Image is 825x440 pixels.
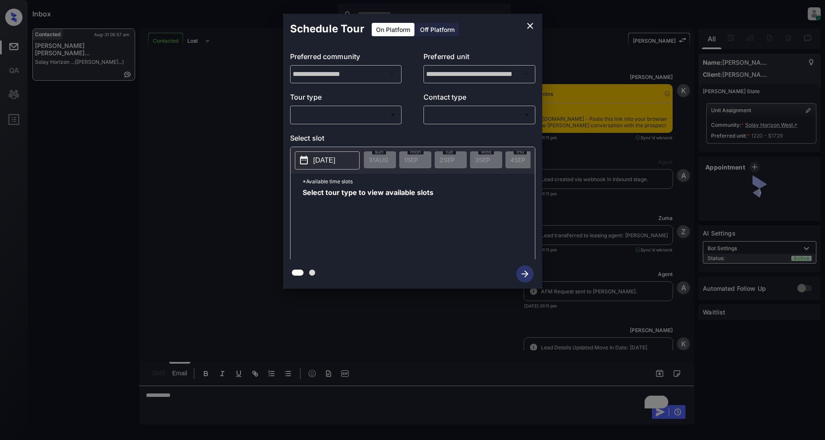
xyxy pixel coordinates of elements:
button: close [522,17,539,35]
h2: Schedule Tour [283,14,371,44]
p: Tour type [290,91,402,105]
p: *Available time slots [303,173,535,189]
p: Preferred unit [424,51,535,65]
p: Preferred community [290,51,402,65]
p: [DATE] [313,155,335,165]
p: Select slot [290,132,535,146]
div: On Platform [372,23,414,36]
p: Contact type [424,91,535,105]
button: [DATE] [295,151,360,169]
span: Select tour type to view available slots [303,189,433,258]
div: Off Platform [416,23,459,36]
